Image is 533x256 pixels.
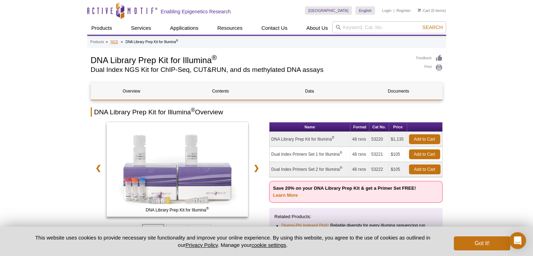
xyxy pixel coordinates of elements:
td: $105 [389,147,407,162]
th: Cat No. [369,122,389,132]
div: Open Intercom Messenger [509,232,526,249]
h2: DNA Library Prep Kit for Illumina Overview [91,107,443,117]
a: ❮ [91,160,106,176]
sup: ® [340,166,342,170]
td: 53222 [369,162,389,177]
a: NGS [110,39,118,45]
sup: ® [340,151,342,155]
sup: ® [332,136,334,140]
a: Learn More [273,193,298,198]
input: Keyword, Cat. No. [332,21,446,33]
a: Data [269,83,350,100]
li: » [106,40,108,44]
li: : Reliable diversity for every Illumina sequencing run [281,222,431,229]
td: Dual Index Primers Set 2 for Illumina [269,162,350,177]
a: Login [382,8,391,13]
a: Feedback [416,54,443,62]
li: » [121,40,123,44]
h2: Enabling Epigenetics Research [161,8,231,15]
img: Your Cart [418,8,421,12]
sup: ® [176,39,178,42]
a: Resources [213,21,247,35]
strong: Save 20% on your DNA Library Prep Kit & get a Primer Set FREE! [273,186,416,198]
span: DNA Library Prep Kit for Illumina [108,207,247,214]
td: DNA Library Prep Kit for Illumina [269,132,350,147]
a: Applications [166,21,203,35]
td: 53221 [369,147,389,162]
p: Related Products: [274,213,437,220]
a: DNA Library Prep Kit for Illumina [107,122,248,219]
li: | [394,6,395,15]
td: Dual Index Primers Set 1 for Illumina [269,147,350,162]
li: DNA Library Prep Kit for Illumina [125,40,178,44]
td: 48 rxns [350,132,369,147]
th: Format [350,122,369,132]
td: $105 [389,162,407,177]
button: Got it! [454,236,510,250]
a: English [355,6,375,15]
li: (0 items) [418,6,446,15]
a: Register [396,8,411,13]
a: Diversi-Phi Indexed PhiX [281,222,328,229]
a: Products [90,39,104,45]
th: Price [389,122,407,132]
a: Documents [358,83,439,100]
a: Add to Cart [409,164,440,174]
sup: ® [191,107,195,113]
td: 48 rxns [350,147,369,162]
td: $1,135 [389,132,407,147]
a: About Us [302,21,332,35]
td: 53220 [369,132,389,147]
a: Contents [180,83,261,100]
a: Services [127,21,156,35]
a: Print [416,64,443,72]
a: Overview [91,83,172,100]
a: Privacy Policy [185,242,218,248]
p: This website uses cookies to provide necessary site functionality and improve your online experie... [23,234,443,249]
sup: ® [206,207,209,210]
a: ❯ [249,160,264,176]
a: Cart [418,8,430,13]
button: cookie settings [251,242,286,248]
td: 48 rxns [350,162,369,177]
a: [GEOGRAPHIC_DATA] [305,6,352,15]
img: DNA Library Prep Kit for Illumina [107,122,248,217]
sup: ® [212,54,217,61]
a: Add to Cart [409,149,440,159]
h1: DNA Library Prep Kit for Illumina [91,54,409,65]
a: Products [87,21,116,35]
h2: Dual Index NGS Kit for ChIP-Seq, CUT&RUN, and ds methylated DNA assays [91,67,409,73]
button: Search [420,24,445,31]
a: Add to Cart [409,134,440,144]
span: Search [422,25,443,30]
th: Name [269,122,350,132]
a: Contact Us [257,21,292,35]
